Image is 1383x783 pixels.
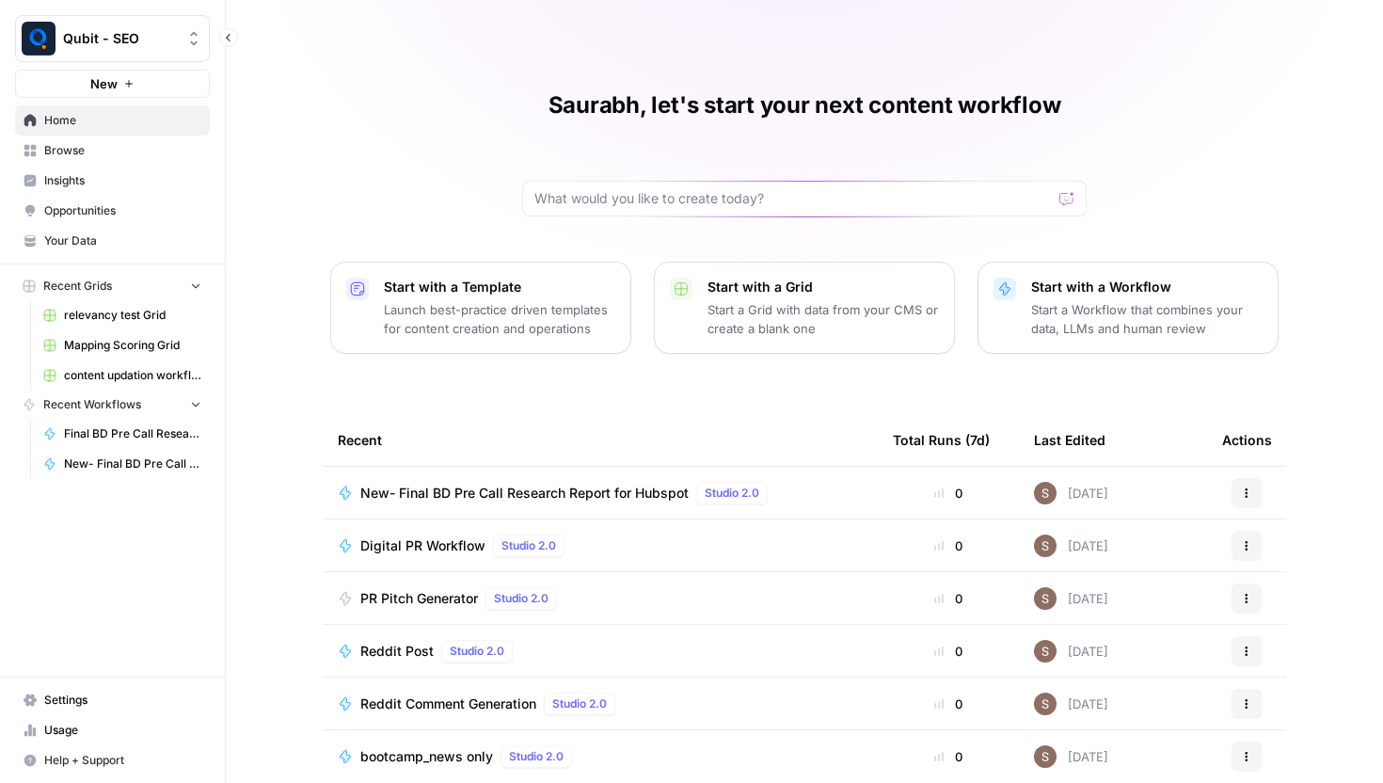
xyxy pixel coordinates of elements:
a: Settings [15,685,210,715]
span: Browse [44,142,201,159]
span: Final BD Pre Call Research Report for Hubspot [64,425,201,442]
span: Digital PR Workflow [360,536,485,555]
button: Start with a GridStart a Grid with data from your CMS or create a blank one [654,262,955,354]
div: 0 [893,695,1004,713]
span: Home [44,112,201,129]
a: bootcamp_news onlyStudio 2.0 [338,745,863,768]
p: Start with a Template [384,278,615,296]
p: Start a Workflow that combines your data, LLMs and human review [1031,300,1263,338]
img: r1t4d3bf2vn6qf7wuwurvsp061ux [1034,640,1057,663]
a: Browse [15,136,210,166]
button: Recent Workflows [15,391,210,419]
span: relevancy test Grid [64,307,201,324]
a: New- Final BD Pre Call Research Report for Hubspot [35,449,210,479]
a: Digital PR WorkflowStudio 2.0 [338,535,863,557]
button: Recent Grids [15,272,210,300]
img: r1t4d3bf2vn6qf7wuwurvsp061ux [1034,587,1057,610]
a: Home [15,105,210,136]
a: PR Pitch GeneratorStudio 2.0 [338,587,863,610]
span: Studio 2.0 [450,643,504,660]
span: Studio 2.0 [494,590,548,607]
span: Recent Workflows [43,396,141,413]
span: Reddit Comment Generation [360,695,536,713]
img: r1t4d3bf2vn6qf7wuwurvsp061ux [1034,745,1057,768]
span: Usage [44,722,201,739]
span: Studio 2.0 [705,485,759,502]
span: content updation workflow [64,367,201,384]
p: Launch best-practice driven templates for content creation and operations [384,300,615,338]
p: Start with a Workflow [1031,278,1263,296]
div: [DATE] [1034,640,1108,663]
span: Help + Support [44,752,201,769]
div: 0 [893,484,1004,503]
span: bootcamp_news only [360,747,493,766]
span: Studio 2.0 [501,537,556,554]
h1: Saurabh, let's start your next content workflow [548,90,1061,120]
span: New- Final BD Pre Call Research Report for Hubspot [360,484,689,503]
div: 0 [893,536,1004,555]
img: r1t4d3bf2vn6qf7wuwurvsp061ux [1034,535,1057,557]
input: What would you like to create today? [534,189,1052,208]
div: [DATE] [1034,482,1108,504]
div: 0 [893,589,1004,608]
a: Opportunities [15,196,210,226]
span: Your Data [44,232,201,249]
div: Last Edited [1034,414,1105,466]
a: Final BD Pre Call Research Report for Hubspot [35,419,210,449]
img: r1t4d3bf2vn6qf7wuwurvsp061ux [1034,693,1057,715]
a: Reddit Comment GenerationStudio 2.0 [338,693,863,715]
span: Insights [44,172,201,189]
div: Total Runs (7d) [893,414,990,466]
span: Opportunities [44,202,201,219]
p: Start with a Grid [707,278,939,296]
div: Actions [1222,414,1272,466]
span: New [90,74,118,93]
a: relevancy test Grid [35,300,210,330]
span: New- Final BD Pre Call Research Report for Hubspot [64,455,201,472]
a: content updation workflow [35,360,210,391]
button: Start with a TemplateLaunch best-practice driven templates for content creation and operations [330,262,631,354]
button: Help + Support [15,745,210,775]
span: Studio 2.0 [552,695,607,712]
div: Recent [338,414,863,466]
a: Mapping Scoring Grid [35,330,210,360]
span: Studio 2.0 [509,748,564,765]
div: [DATE] [1034,535,1108,557]
div: [DATE] [1034,693,1108,715]
a: New- Final BD Pre Call Research Report for HubspotStudio 2.0 [338,482,863,504]
button: Start with a WorkflowStart a Workflow that combines your data, LLMs and human review [978,262,1279,354]
div: 0 [893,747,1004,766]
span: Reddit Post [360,642,434,661]
span: PR Pitch Generator [360,589,478,608]
div: 0 [893,642,1004,661]
a: Your Data [15,226,210,256]
a: Reddit PostStudio 2.0 [338,640,863,663]
span: Recent Grids [43,278,112,295]
span: Settings [44,692,201,709]
a: Insights [15,166,210,196]
img: Qubit - SEO Logo [22,22,56,56]
div: [DATE] [1034,587,1108,610]
span: Mapping Scoring Grid [64,337,201,354]
a: Usage [15,715,210,745]
button: Workspace: Qubit - SEO [15,15,210,62]
p: Start a Grid with data from your CMS or create a blank one [707,300,939,338]
div: [DATE] [1034,745,1108,768]
button: New [15,70,210,98]
span: Qubit - SEO [63,29,177,48]
img: r1t4d3bf2vn6qf7wuwurvsp061ux [1034,482,1057,504]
